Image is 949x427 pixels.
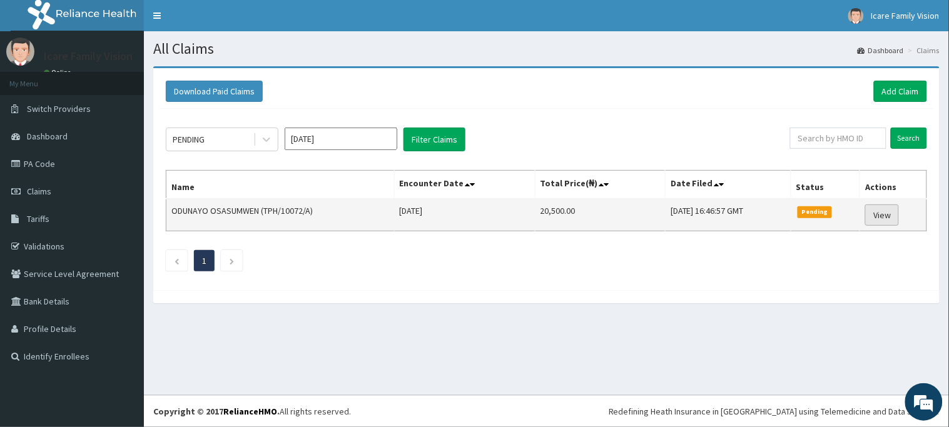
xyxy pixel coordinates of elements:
[153,406,280,417] strong: Copyright © 2017 .
[905,45,940,56] li: Claims
[874,81,927,102] a: Add Claim
[891,128,927,149] input: Search
[666,199,791,231] td: [DATE] 16:46:57 GMT
[6,38,34,66] img: User Image
[174,255,180,266] a: Previous page
[202,255,206,266] a: Page 1 is your current page
[27,213,49,224] span: Tariffs
[871,10,940,21] span: Icare Family Vision
[229,255,235,266] a: Next page
[27,186,51,197] span: Claims
[394,171,535,199] th: Encounter Date
[609,405,940,418] div: Redefining Heath Insurance in [GEOGRAPHIC_DATA] using Telemedicine and Data Science!
[144,395,949,427] footer: All rights reserved.
[394,199,535,231] td: [DATE]
[666,171,791,199] th: Date Filed
[865,204,899,226] a: View
[44,68,74,77] a: Online
[153,41,940,57] h1: All Claims
[791,171,860,199] th: Status
[860,171,927,199] th: Actions
[790,128,886,149] input: Search by HMO ID
[166,199,395,231] td: ODUNAYO OSASUMWEN (TPH/10072/A)
[27,103,91,114] span: Switch Providers
[166,81,263,102] button: Download Paid Claims
[403,128,465,151] button: Filter Claims
[223,406,277,417] a: RelianceHMO
[848,8,864,24] img: User Image
[285,128,397,150] input: Select Month and Year
[173,133,205,146] div: PENDING
[858,45,904,56] a: Dashboard
[535,199,666,231] td: 20,500.00
[44,51,133,62] p: Icare Family Vision
[27,131,68,142] span: Dashboard
[798,206,832,218] span: Pending
[535,171,666,199] th: Total Price(₦)
[166,171,395,199] th: Name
